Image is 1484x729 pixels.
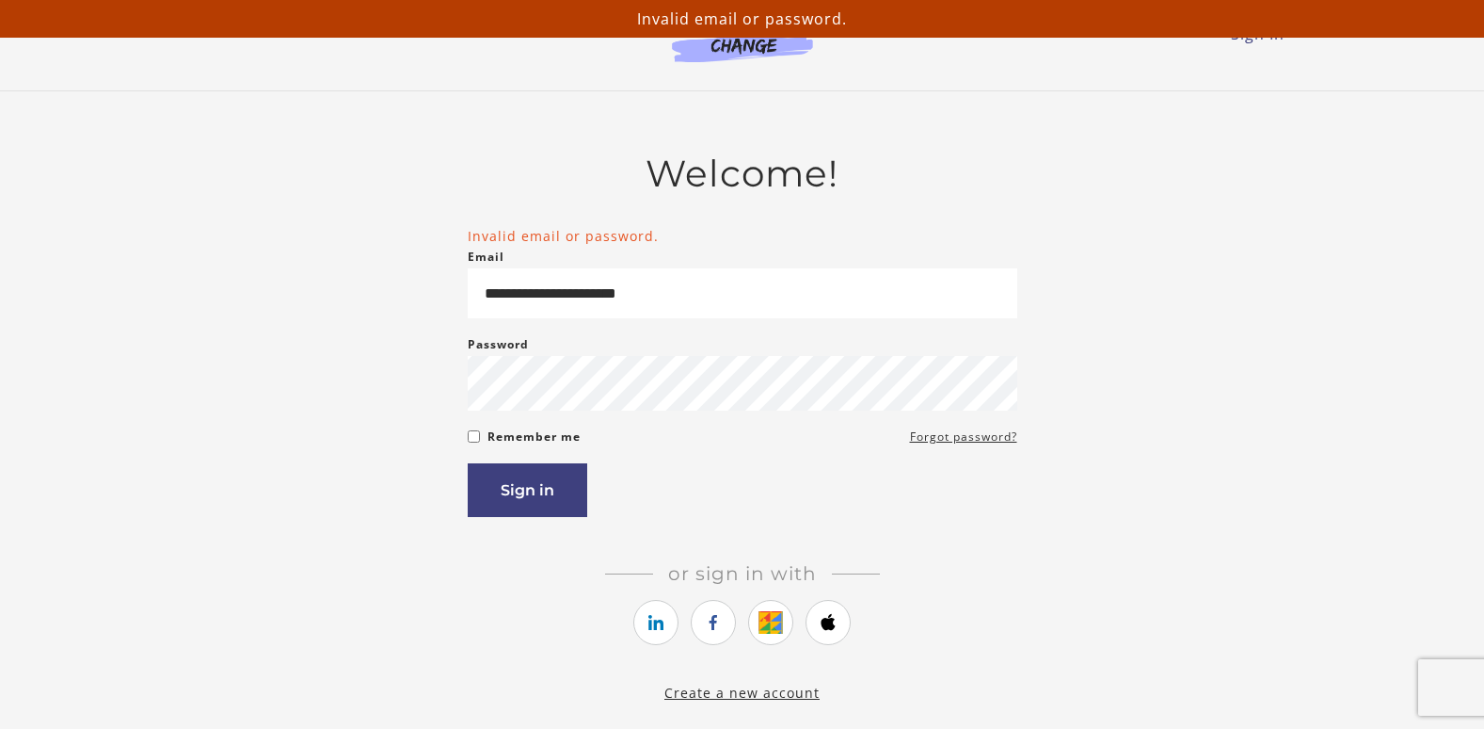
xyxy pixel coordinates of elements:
p: Invalid email or password. [8,8,1476,30]
a: https://courses.thinkific.com/users/auth/apple?ss%5Breferral%5D=&ss%5Buser_return_to%5D=&ss%5Bvis... [806,600,851,645]
span: Or sign in with [653,562,832,585]
li: Invalid email or password. [468,226,1017,246]
a: https://courses.thinkific.com/users/auth/facebook?ss%5Breferral%5D=&ss%5Buser_return_to%5D=&ss%5B... [691,600,736,645]
button: Sign in [468,463,587,517]
label: Remember me [487,426,581,448]
label: Email [468,246,504,268]
img: Agents of Change Logo [652,19,833,62]
a: https://courses.thinkific.com/users/auth/google?ss%5Breferral%5D=&ss%5Buser_return_to%5D=&ss%5Bvi... [748,600,793,645]
h2: Welcome! [468,152,1017,196]
a: Forgot password? [910,426,1017,448]
a: Create a new account [664,684,820,702]
label: Password [468,333,529,356]
a: https://courses.thinkific.com/users/auth/linkedin?ss%5Breferral%5D=&ss%5Buser_return_to%5D=&ss%5B... [633,600,678,645]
